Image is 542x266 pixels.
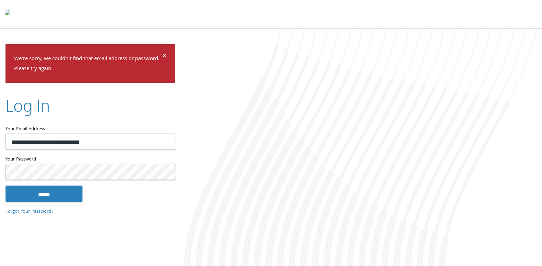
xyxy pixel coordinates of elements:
[5,155,175,164] label: Your Password
[5,93,50,117] h2: Log In
[5,208,54,215] a: Forgot Your Password?
[5,7,10,21] img: todyl-logo-dark.svg
[14,54,161,74] p: We're sorry, we couldn't find that email address or password. Please try again.
[162,50,167,64] span: ×
[162,53,167,61] button: Dismiss alert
